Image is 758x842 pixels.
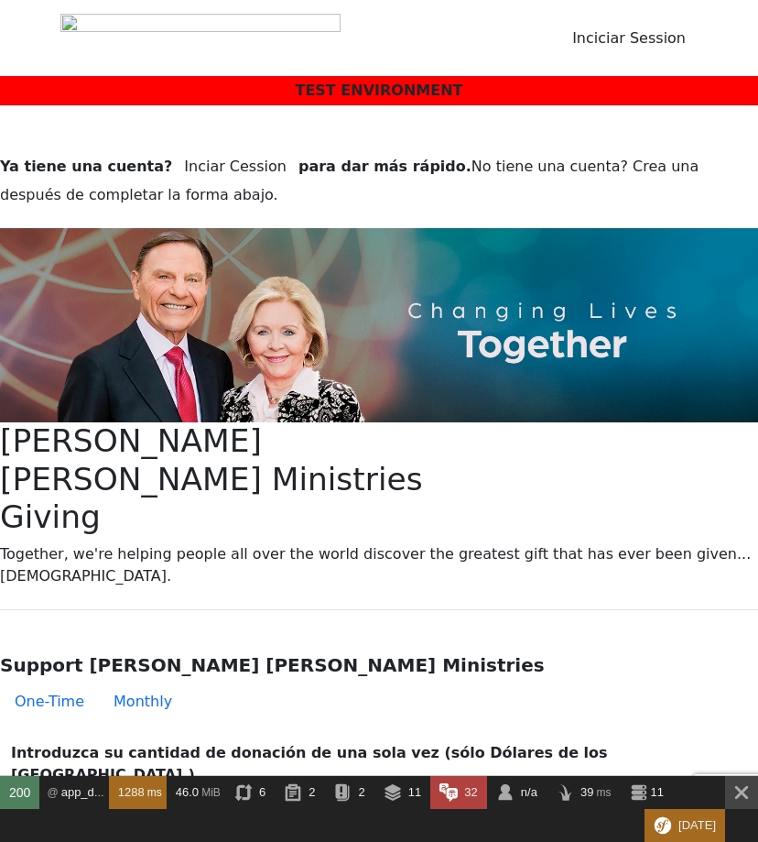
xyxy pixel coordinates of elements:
[176,785,199,799] span: 46.0
[309,785,315,799] span: 2
[118,785,145,799] span: 1288
[430,776,487,809] a: 32
[644,809,725,842] a: [DATE]
[678,818,716,832] span: [DATE]
[99,683,187,720] button: Monthly
[521,785,537,799] span: n/a
[644,809,725,842] div: This Symfony version will only receive security fixes.
[487,776,547,809] a: n/a
[547,776,621,809] a: 39 ms
[464,785,477,799] span: 32
[109,776,167,809] a: 1288 ms
[147,786,162,799] span: ms
[651,785,664,799] span: 11
[11,744,608,783] strong: Introduzca su cantidad de donación de una sola vez (sólo Dólares de los [GEOGRAPHIC_DATA].)
[275,776,324,809] a: 2
[358,785,364,799] span: 2
[201,786,221,799] span: MiB
[621,776,674,809] a: 11
[597,786,612,799] span: ms
[259,785,265,799] span: 6
[167,776,225,809] a: 46.0 MiB
[560,21,698,56] button: Inciciar Session
[296,82,463,99] span: TEST ENVIRONMENT
[47,786,58,799] span: @
[172,149,298,184] button: Inciar Cession
[408,785,421,799] span: 11
[324,776,374,809] a: 2
[61,785,124,799] span: app_default
[60,12,341,64] img: kcm-header-logo-es.svg
[580,785,593,799] span: 39
[374,776,431,809] a: 11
